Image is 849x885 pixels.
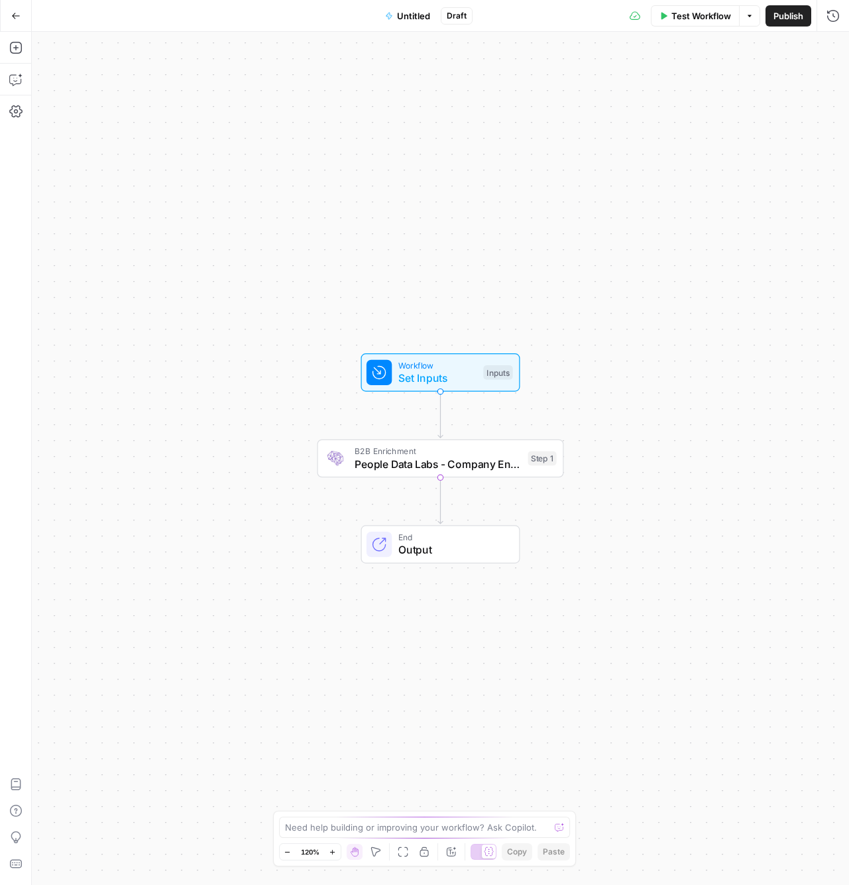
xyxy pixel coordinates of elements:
[398,370,477,386] span: Set Inputs
[543,846,565,858] span: Paste
[671,9,731,23] span: Test Workflow
[397,9,430,23] span: Untitled
[528,451,557,466] div: Step 1
[538,843,570,860] button: Paste
[355,456,522,472] span: People Data Labs - Company Enrichment
[773,9,803,23] span: Publish
[317,353,564,392] div: WorkflowSet InputsInputs
[317,525,564,563] div: EndOutput
[507,846,527,858] span: Copy
[327,451,343,467] img: lpaqdqy7dn0qih3o8499dt77wl9d
[438,392,443,438] g: Edge from start to step_1
[377,5,438,27] button: Untitled
[765,5,811,27] button: Publish
[502,843,532,860] button: Copy
[398,542,506,558] span: Output
[438,477,443,524] g: Edge from step_1 to end
[317,440,564,478] div: B2B EnrichmentPeople Data Labs - Company EnrichmentStep 1
[398,359,477,372] span: Workflow
[651,5,739,27] button: Test Workflow
[447,10,467,22] span: Draft
[301,847,319,857] span: 120%
[355,445,522,457] span: B2B Enrichment
[398,531,506,544] span: End
[483,365,512,380] div: Inputs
